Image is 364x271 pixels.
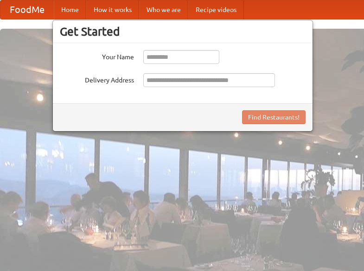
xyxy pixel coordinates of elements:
[242,110,306,124] button: Find Restaurants!
[86,0,139,19] a: How it works
[188,0,244,19] a: Recipe videos
[139,0,188,19] a: Who we are
[54,0,86,19] a: Home
[60,25,306,38] h3: Get Started
[60,73,134,85] label: Delivery Address
[60,50,134,62] label: Your Name
[0,0,54,19] a: FoodMe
